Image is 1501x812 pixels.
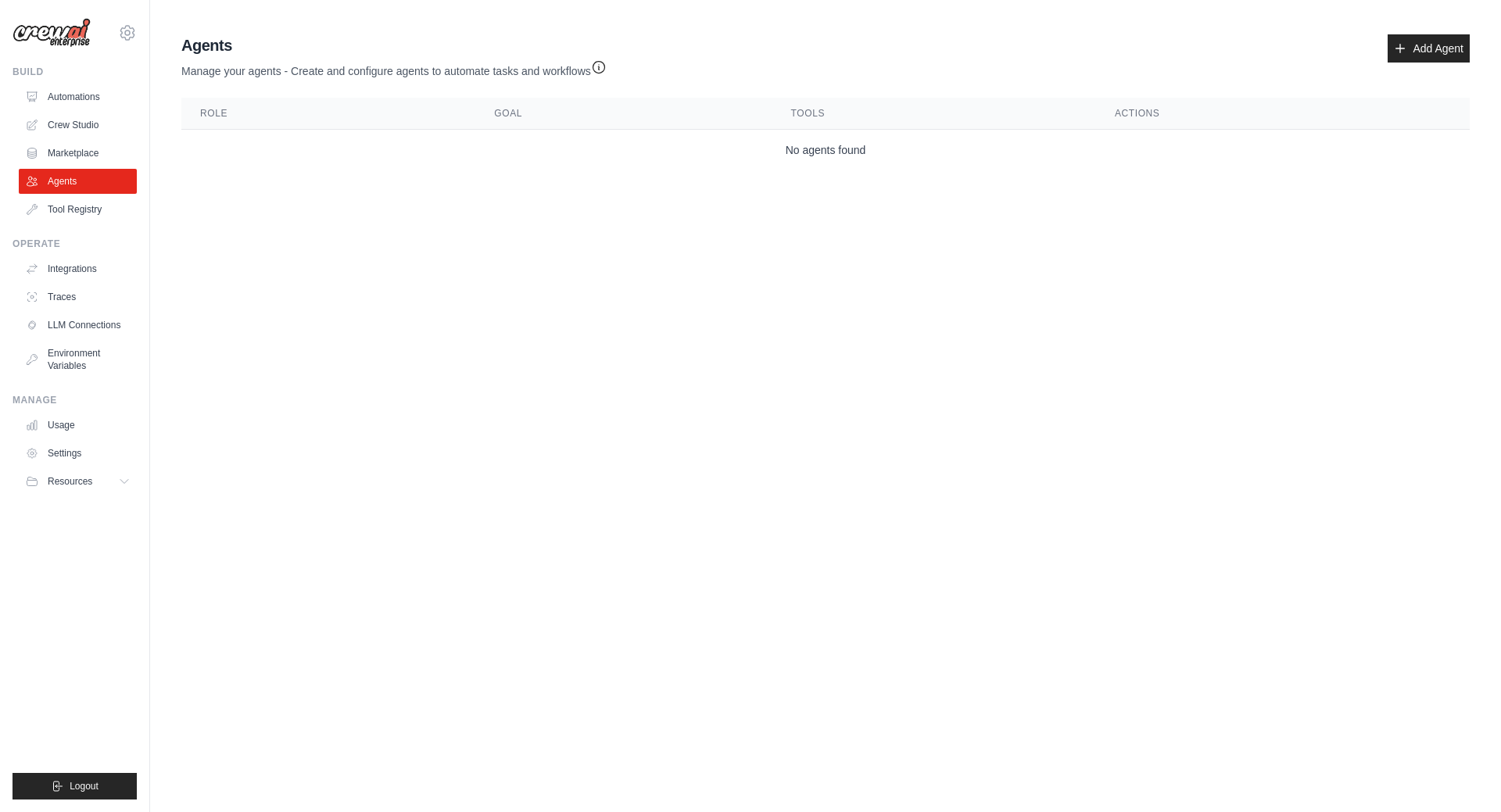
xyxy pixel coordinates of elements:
[13,773,137,799] button: Logout
[19,413,137,438] a: Usage
[19,313,137,338] a: LLM Connections
[13,18,91,48] img: Logo
[70,780,99,792] span: Logout
[475,98,772,130] th: Goal
[13,66,137,78] div: Build
[19,469,137,494] button: Resources
[181,98,475,130] th: Role
[19,284,137,309] a: Traces
[19,197,137,222] a: Tool Registry
[772,98,1096,130] th: Tools
[19,341,137,378] a: Environment Variables
[13,238,137,250] div: Operate
[181,34,607,56] h2: Agents
[1096,98,1470,130] th: Actions
[19,441,137,466] a: Settings
[48,475,92,488] span: Resources
[181,56,607,79] p: Manage your agents - Create and configure agents to automate tasks and workflows
[181,130,1470,171] td: No agents found
[1388,34,1470,63] a: Add Agent
[19,84,137,109] a: Automations
[19,256,137,281] a: Integrations
[19,169,137,194] a: Agents
[19,113,137,138] a: Crew Studio
[19,141,137,166] a: Marketplace
[13,394,137,406] div: Manage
